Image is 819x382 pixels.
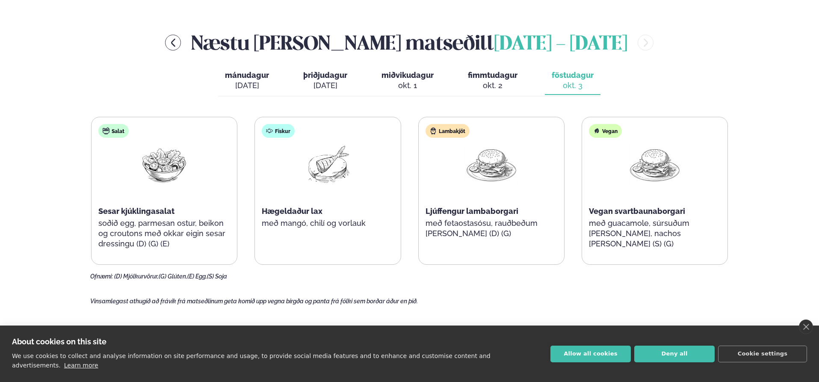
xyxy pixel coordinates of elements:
[426,207,518,216] span: Ljúffengur lambaborgari
[468,71,517,80] span: fimmtudagur
[262,207,322,216] span: Hægeldaður lax
[430,127,437,134] img: Lamb.svg
[589,207,685,216] span: Vegan svartbaunaborgari
[300,145,355,184] img: Fish.png
[266,127,273,134] img: fish.svg
[593,127,600,134] img: Vegan.svg
[426,218,557,239] p: með fetaostasósu, rauðbeðum [PERSON_NAME] (D) (G)
[303,80,347,91] div: [DATE]
[494,35,627,54] span: [DATE] - [DATE]
[552,80,594,91] div: okt. 3
[98,124,129,138] div: Salat
[381,80,434,91] div: okt. 1
[12,352,491,369] p: We use cookies to collect and analyse information on site performance and usage, to provide socia...
[187,273,207,280] span: (E) Egg,
[90,273,113,280] span: Ofnæmi:
[718,346,807,362] button: Cookie settings
[225,71,269,80] span: mánudagur
[90,298,418,305] span: Vinsamlegast athugið að frávik frá matseðlinum geta komið upp vegna birgða og panta frá fólki sem...
[159,273,187,280] span: (G) Glúten,
[627,145,682,184] img: Hamburger.png
[799,320,813,334] a: close
[137,145,192,184] img: Salad.png
[262,218,393,228] p: með mangó, chilí og vorlauk
[375,67,441,95] button: miðvikudagur okt. 1
[381,71,434,80] span: miðvikudagur
[12,337,106,346] strong: About cookies on this site
[589,124,622,138] div: Vegan
[303,71,347,80] span: þriðjudagur
[545,67,600,95] button: föstudagur okt. 3
[98,207,174,216] span: Sesar kjúklingasalat
[262,124,295,138] div: Fiskur
[103,127,109,134] img: salad.svg
[461,67,524,95] button: fimmtudagur okt. 2
[165,35,181,50] button: menu-btn-left
[426,124,470,138] div: Lambakjöt
[207,273,227,280] span: (S) Soja
[296,67,354,95] button: þriðjudagur [DATE]
[550,346,631,362] button: Allow all cookies
[552,71,594,80] span: föstudagur
[464,145,519,184] img: Hamburger.png
[634,346,715,362] button: Deny all
[114,273,159,280] span: (D) Mjólkurvörur,
[98,218,230,249] p: soðið egg, parmesan ostur, beikon og croutons með okkar eigin sesar dressingu (D) (G) (E)
[589,218,721,249] p: með guacamole, súrsuðum [PERSON_NAME], nachos [PERSON_NAME] (S) (G)
[218,67,276,95] button: mánudagur [DATE]
[468,80,517,91] div: okt. 2
[64,362,98,369] a: Learn more
[638,35,653,50] button: menu-btn-right
[225,80,269,91] div: [DATE]
[191,29,627,56] h2: Næstu [PERSON_NAME] matseðill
